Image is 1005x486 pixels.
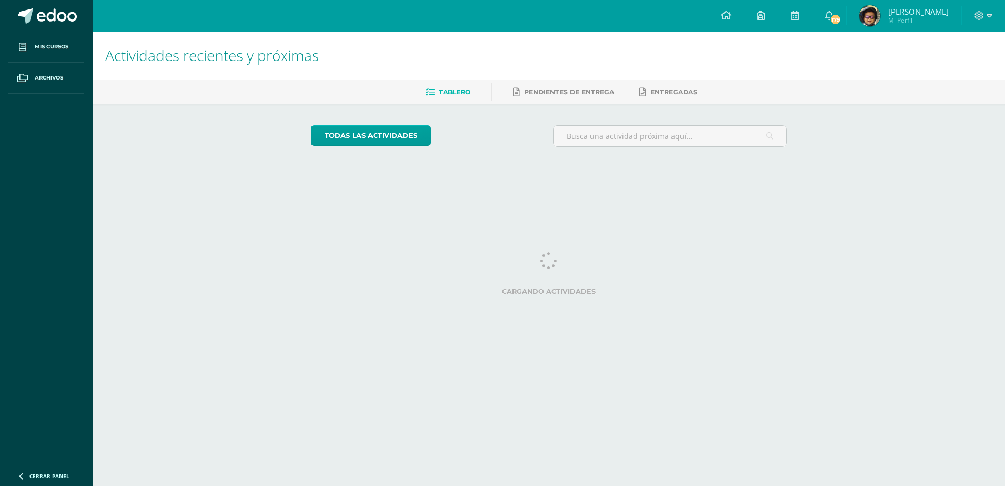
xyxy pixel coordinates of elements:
a: Pendientes de entrega [513,84,614,101]
span: [PERSON_NAME] [888,6,949,17]
span: Actividades recientes y próximas [105,45,319,65]
span: Mis cursos [35,43,68,51]
span: Archivos [35,74,63,82]
span: Cerrar panel [29,472,69,480]
label: Cargando actividades [311,287,787,295]
span: 179 [829,14,841,25]
input: Busca una actividad próxima aquí... [554,126,787,146]
a: Mis cursos [8,32,84,63]
span: Entregadas [650,88,697,96]
a: todas las Actividades [311,125,431,146]
span: Mi Perfil [888,16,949,25]
span: Tablero [439,88,470,96]
img: e696eff172be12750f06bbc3c14f1068.png [859,5,880,26]
a: Tablero [426,84,470,101]
a: Archivos [8,63,84,94]
a: Entregadas [639,84,697,101]
span: Pendientes de entrega [524,88,614,96]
